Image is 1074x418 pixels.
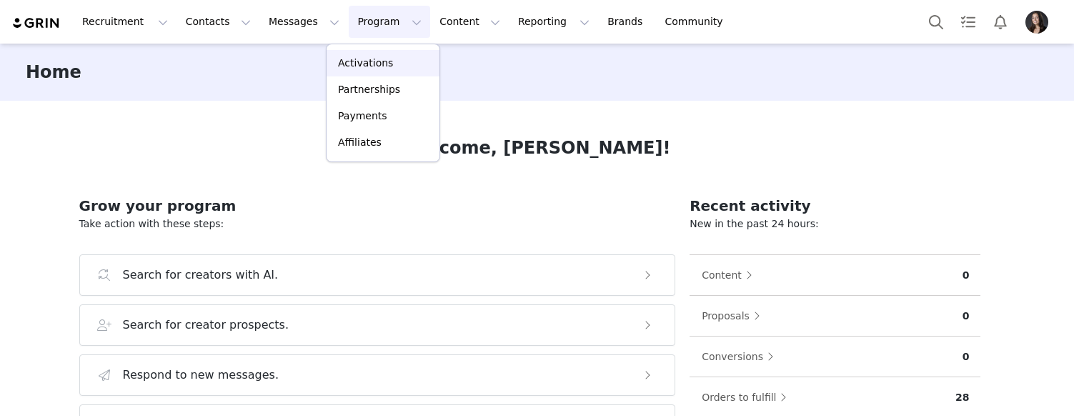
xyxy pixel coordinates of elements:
p: Affiliates [338,135,382,150]
h3: Search for creator prospects. [123,317,289,334]
button: Contacts [177,6,259,38]
img: 1249dcc0-67b5-4975-ba00-a1cbfaacac50.jpg [1025,11,1048,34]
button: Search [920,6,952,38]
button: Orders to fulfill [701,386,794,409]
button: Reporting [509,6,598,38]
p: Take action with these steps: [79,217,676,232]
button: Search for creator prospects. [79,304,676,346]
button: Respond to new messages. [79,354,676,396]
button: Program [349,6,430,38]
a: Brands [599,6,655,38]
p: 0 [963,268,970,283]
h3: Respond to new messages. [123,367,279,384]
h2: Recent activity [690,195,980,217]
a: Community [657,6,738,38]
button: Search for creators with AI. [79,254,676,296]
p: 0 [963,349,970,364]
h2: Grow your program [79,195,676,217]
h3: Home [26,59,81,85]
button: Conversions [701,345,781,368]
p: New in the past 24 hours: [690,217,980,232]
button: Proposals [701,304,767,327]
button: Recruitment [74,6,176,38]
button: Profile [1017,11,1063,34]
h1: Welcome, [PERSON_NAME]! [404,135,671,161]
img: grin logo [11,16,61,30]
p: 0 [963,309,970,324]
button: Content [701,264,760,287]
a: Tasks [953,6,984,38]
p: Partnerships [338,82,400,97]
button: Content [431,6,509,38]
button: Messages [260,6,348,38]
p: Payments [338,109,387,124]
p: Activations [338,56,393,71]
button: Notifications [985,6,1016,38]
h3: Search for creators with AI. [123,267,279,284]
p: 28 [955,390,969,405]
